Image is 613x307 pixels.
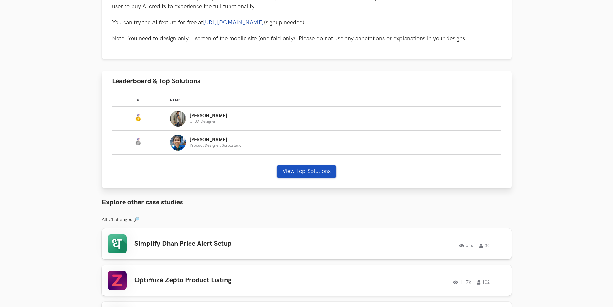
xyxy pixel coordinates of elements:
h3: Explore other case studies [102,198,512,207]
img: Profile photo [170,111,186,127]
a: Optimize Zepto Product Listing1.17k102 [102,265,512,296]
div: Leaderboard & Top Solutions [102,91,512,188]
a: Simplify Dhan Price Alert Setup64636 [102,228,512,259]
img: Profile photo [170,135,186,151]
button: Leaderboard & Top Solutions [102,71,512,91]
button: View Top Solutions [277,165,336,178]
span: 646 [459,244,473,248]
h3: Optimize Zepto Product Listing [134,276,316,285]
h3: All Challenges 🔎 [102,217,512,223]
span: 36 [479,244,490,248]
span: 1.17k [453,280,471,285]
p: [PERSON_NAME] [190,137,241,143]
p: UI UX Designer [190,120,227,124]
span: 102 [477,280,490,285]
span: Leaderboard & Top Solutions [112,77,200,86]
h3: Simplify Dhan Price Alert Setup [134,240,316,248]
p: Product Designer, Scrollstack [190,144,241,148]
img: Silver Medal [134,138,142,146]
p: [PERSON_NAME] [190,113,227,119]
a: [URL][DOMAIN_NAME] [203,19,264,26]
table: Leaderboard [112,93,501,155]
span: # [137,98,139,102]
img: Gold Medal [134,114,142,122]
span: Name [170,98,181,102]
